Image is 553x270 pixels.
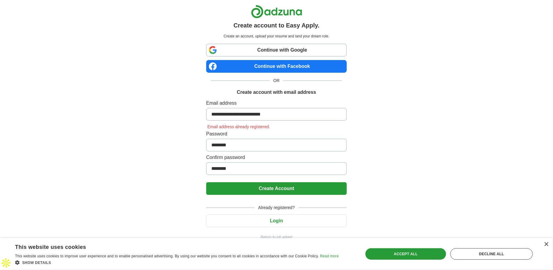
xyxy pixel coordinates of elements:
h1: Create account to Easy Apply. [234,21,320,30]
p: Create an account, upload your resume and land your dream role. [207,33,346,39]
div: This website uses cookies [15,242,324,251]
div: Accept all [365,248,446,260]
label: Email address [206,100,347,107]
button: Create Account [206,182,347,195]
span: Email address already registered. [206,124,272,129]
div: Decline all [450,248,533,260]
a: Return to job advert [206,234,347,240]
a: Login [206,218,347,223]
h1: Create account with email address [237,89,316,96]
a: Continue with Google [206,44,347,56]
div: Close [544,242,548,247]
span: OR [270,78,283,84]
label: Password [206,130,347,138]
img: Adzuna logo [251,5,302,18]
span: Already registered? [255,205,298,211]
a: Continue with Facebook [206,60,347,73]
button: Login [206,214,347,227]
label: Confirm password [206,154,347,161]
